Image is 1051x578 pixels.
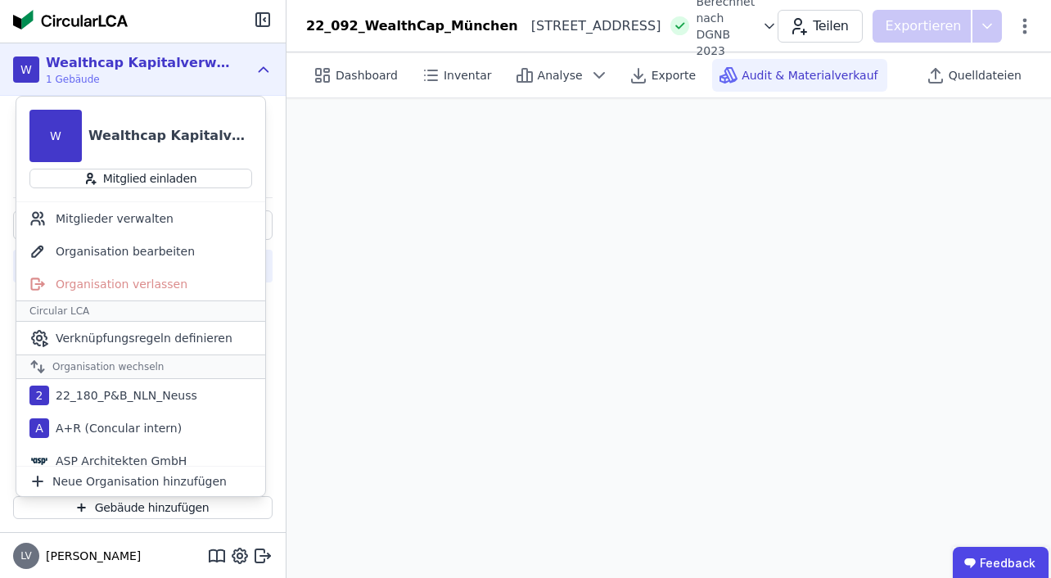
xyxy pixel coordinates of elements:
[742,67,877,84] span: Audit & Materialverkauf
[13,496,273,519] button: Gebäude hinzufügen
[20,551,32,561] span: LV
[49,387,197,404] div: 22_180_P&B_NLN_Neuss
[652,67,696,84] span: Exporte
[39,548,141,564] span: [PERSON_NAME]
[29,418,49,438] div: A
[949,67,1022,84] span: Quelldateien
[29,451,49,471] img: ASP Architekten GmbH
[88,126,252,146] div: Wealthcap Kapitalverwaltungsgesellschaft mbH
[16,235,265,268] div: Organisation bearbeiten
[13,10,128,29] img: Concular
[29,110,82,162] div: W
[444,67,492,84] span: Inventar
[52,473,227,490] span: Neue Organisation hinzufügen
[886,16,965,36] p: Exportieren
[16,354,265,379] div: Organisation wechseln
[778,10,862,43] button: Teilen
[46,53,234,73] div: Wealthcap Kapitalverwaltungsgesellschaft mbH
[336,67,398,84] span: Dashboard
[29,169,252,188] button: Mitglied einladen
[538,67,583,84] span: Analyse
[16,300,265,322] div: Circular LCA
[16,202,265,235] div: Mitglieder verwalten
[29,386,49,405] div: 2
[49,420,182,436] div: A+R (Concular intern)
[306,16,518,36] div: 22_092_WealthCap_München
[56,330,232,346] span: Verknüpfungsregeln definieren
[16,268,265,300] div: Organisation verlassen
[46,73,234,86] span: 1 Gebäude
[518,16,661,36] div: [STREET_ADDRESS]
[13,56,39,83] div: W
[49,453,187,469] div: ASP Architekten GmbH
